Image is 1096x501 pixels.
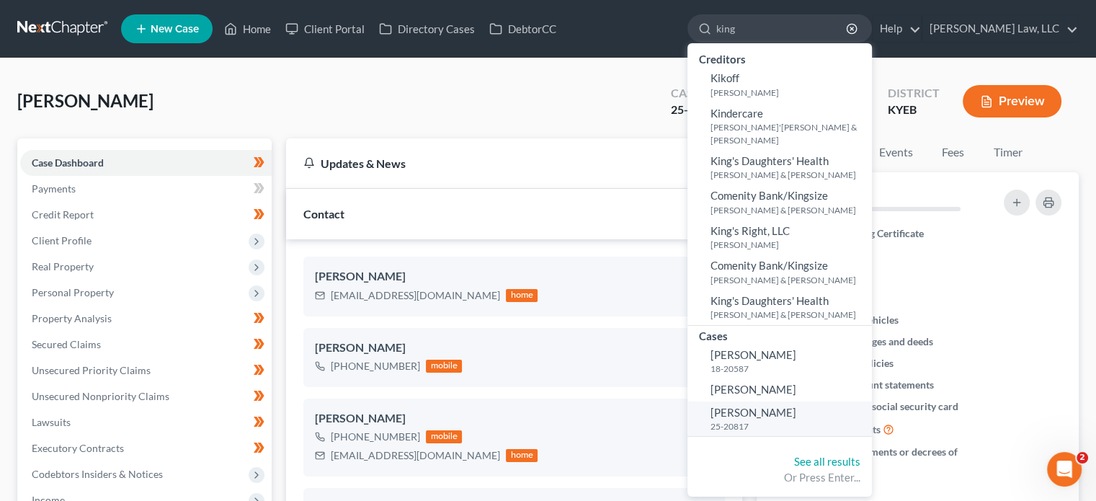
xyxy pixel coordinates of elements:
small: [PERSON_NAME] & [PERSON_NAME] [710,204,868,216]
span: Executory Contracts [32,442,124,454]
div: [PHONE_NUMBER] [331,430,420,444]
span: King's Right, LLC [710,224,790,237]
div: 25-20862 [671,102,721,118]
div: mobile [426,430,462,443]
input: Search by name... [716,15,848,42]
div: Updates & News [303,156,682,171]
span: Property Analysis [32,312,112,324]
a: See all results [794,455,860,468]
span: King's Daughters' Health [710,154,829,167]
div: [PERSON_NAME] [315,410,713,427]
small: [PERSON_NAME] & [PERSON_NAME] [710,274,868,286]
span: [PERSON_NAME] [710,383,796,396]
div: District [888,85,940,102]
a: DebtorCC [482,16,563,42]
div: KYEB [888,102,940,118]
span: Credit Report [32,208,94,221]
a: Comenity Bank/Kingsize[PERSON_NAME] & [PERSON_NAME] [687,254,872,290]
a: Timer [981,138,1033,167]
div: home [506,449,538,462]
div: [EMAIL_ADDRESS][DOMAIN_NAME] [331,288,500,303]
small: 18-20587 [710,363,868,375]
a: Help [873,16,921,42]
span: Personal Property [32,286,114,298]
span: Comenity Bank/Kingsize [710,259,828,272]
span: Case Dashboard [32,156,104,169]
small: [PERSON_NAME] [710,239,868,251]
span: Kindercare [710,107,763,120]
span: Unsecured Nonpriority Claims [32,390,169,402]
a: King's Right, LLC[PERSON_NAME] [687,220,872,255]
span: Contact [303,207,344,221]
a: Unsecured Nonpriority Claims [20,383,272,409]
div: [PHONE_NUMBER] [331,359,420,373]
a: King's Daughters' Health[PERSON_NAME] & [PERSON_NAME] [687,150,872,185]
a: [PERSON_NAME] [687,378,872,401]
a: [PERSON_NAME] Law, LLC [922,16,1078,42]
span: [PERSON_NAME] [710,348,796,361]
div: home [506,289,538,302]
iframe: Intercom live chat [1047,452,1082,487]
a: Events [867,138,924,167]
span: New Case [151,24,199,35]
span: Drivers license & social security card [794,399,958,414]
small: 25-20817 [710,420,868,433]
div: mobile [426,360,462,373]
div: Creditors [687,49,872,67]
a: [PERSON_NAME]25-20817 [687,402,872,437]
small: [PERSON_NAME] [710,87,868,99]
a: Kindercare[PERSON_NAME]'[PERSON_NAME] & [PERSON_NAME] [687,102,872,150]
a: King's Daughters' Health[PERSON_NAME] & [PERSON_NAME] [687,290,872,325]
span: Client Profile [32,234,92,247]
span: Real Property [32,260,94,272]
span: Kikoff [710,71,739,84]
span: Payments [32,182,76,195]
a: Kikoff[PERSON_NAME] [687,67,872,102]
a: Comenity Bank/Kingsize[PERSON_NAME] & [PERSON_NAME] [687,185,872,220]
span: Unsecured Priority Claims [32,364,151,376]
a: Property Analysis [20,306,272,332]
a: Case Dashboard [20,150,272,176]
small: [PERSON_NAME] & [PERSON_NAME] [710,169,868,181]
a: Lawsuits [20,409,272,435]
a: [PERSON_NAME]18-20587 [687,344,872,379]
a: Unsecured Priority Claims [20,358,272,383]
button: Preview [963,85,1061,118]
span: Comenity Bank/Kingsize [710,189,828,202]
div: [EMAIL_ADDRESS][DOMAIN_NAME] [331,448,500,463]
a: Executory Contracts [20,435,272,461]
div: Cases [687,326,872,344]
div: [PERSON_NAME] [315,268,713,285]
a: Home [217,16,278,42]
span: [PERSON_NAME] [710,406,796,419]
a: Credit Report [20,202,272,228]
span: [PERSON_NAME] [17,90,153,111]
small: [PERSON_NAME] & [PERSON_NAME] [710,309,868,321]
div: Case [671,85,721,102]
a: Fees [930,138,976,167]
span: King's Daughters' Health [710,294,829,307]
small: [PERSON_NAME]'[PERSON_NAME] & [PERSON_NAME] [710,121,868,146]
a: Directory Cases [372,16,482,42]
div: Or Press Enter... [699,470,860,485]
a: Payments [20,176,272,202]
span: Lawsuits [32,416,71,428]
span: Secured Claims [32,338,101,350]
a: Client Portal [278,16,372,42]
a: Secured Claims [20,332,272,358]
span: Separation agreements or decrees of divorces [794,445,986,474]
div: [PERSON_NAME] [315,340,713,357]
span: 2 [1077,452,1088,464]
span: Codebtors Insiders & Notices [32,468,163,480]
